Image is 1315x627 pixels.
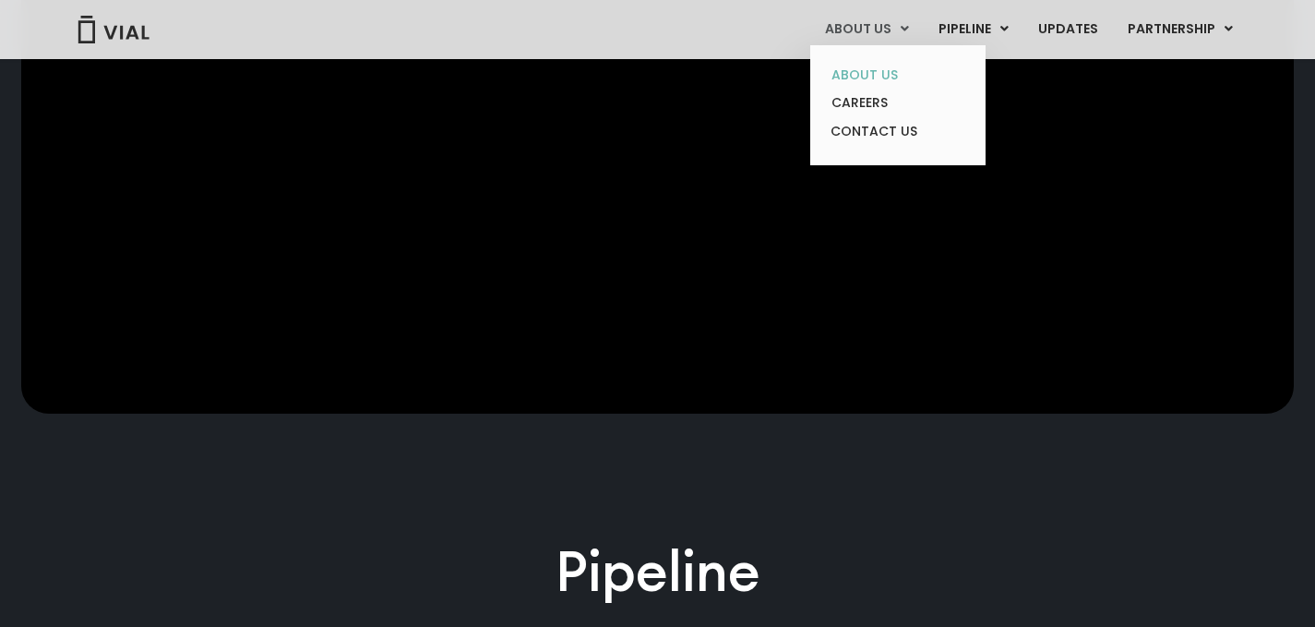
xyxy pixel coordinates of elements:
[1113,14,1248,45] a: PARTNERSHIPMenu Toggle
[817,117,978,147] a: CONTACT US
[556,534,760,609] h2: Pipeline
[810,14,923,45] a: ABOUT USMenu Toggle
[924,14,1022,45] a: PIPELINEMenu Toggle
[77,16,150,43] img: Vial Logo
[817,89,978,117] a: CAREERS
[1023,14,1112,45] a: UPDATES
[817,61,978,90] a: ABOUT US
